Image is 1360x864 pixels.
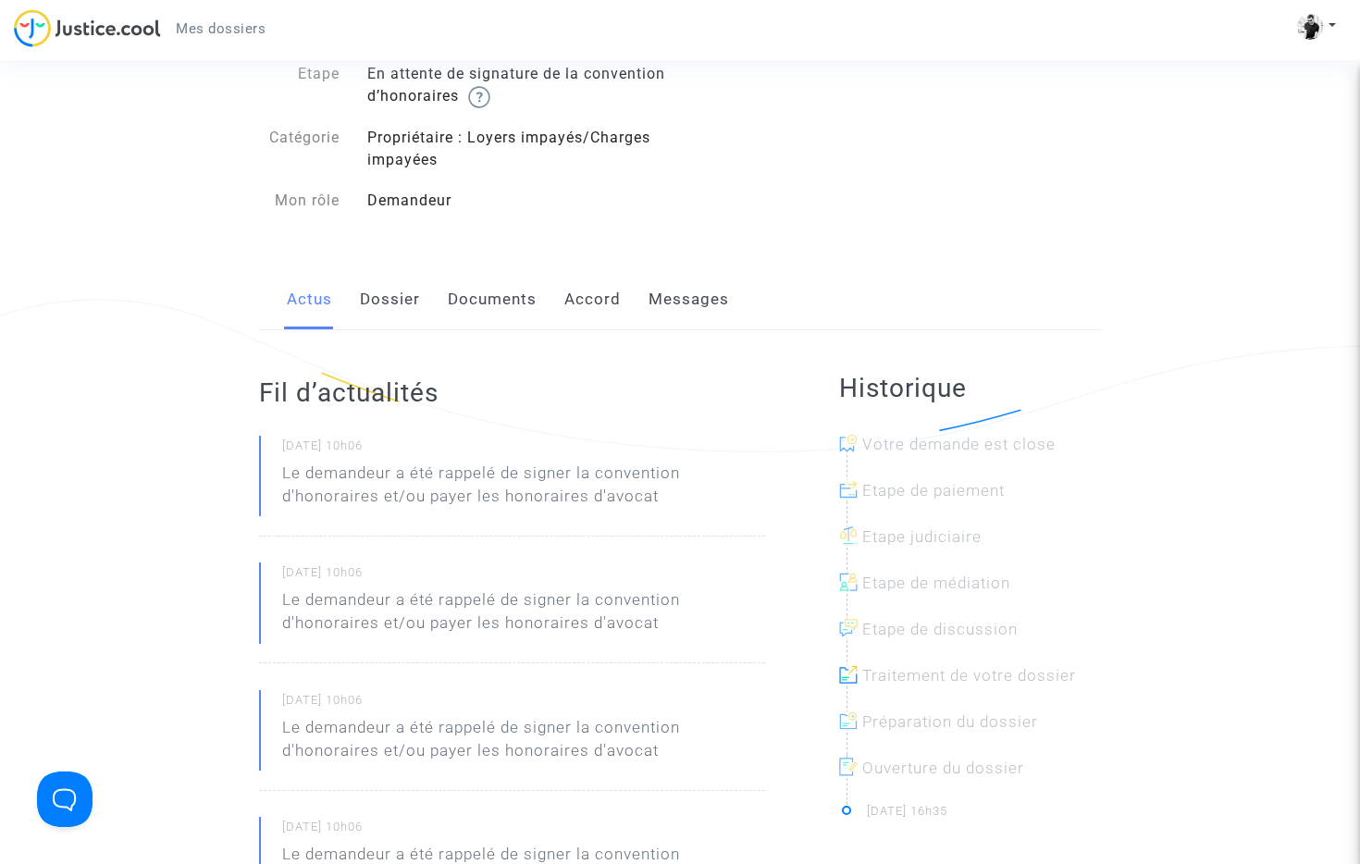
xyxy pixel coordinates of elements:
p: Le demandeur a été rappelé de signer la convention d'honoraires et/ou payer les honoraires d'avocat [282,716,765,771]
img: jc-logo.svg [14,9,161,47]
p: Le demandeur a été rappelé de signer la convention d'honoraires et/ou payer les honoraires d'avocat [282,588,765,644]
img: help.svg [468,86,490,108]
iframe: Help Scout Beacon - Open [37,771,93,827]
span: Votre demande est close [862,435,1056,453]
a: Dossier [360,269,420,330]
span: Mes dossiers [176,20,266,37]
a: Accord [564,269,621,330]
small: [DATE] 10h06 [282,564,765,588]
div: En attente de signature de la convention d’honoraires [353,63,680,108]
div: Demandeur [353,190,680,212]
a: Documents [448,269,537,330]
small: [DATE] 10h06 [282,438,765,462]
p: Le demandeur a été rappelé de signer la convention d'honoraires et/ou payer les honoraires d'avocat [282,462,765,517]
small: [DATE] 10h06 [282,692,765,716]
h2: Historique [839,372,1102,404]
img: ACg8ocLMI1h8KPNTVvtZ4xYNHjrMB0RqVwJH7-BsF8GNL-8LK7tw7amh=s96-c [1297,14,1323,40]
h2: Fil d’actualités [259,376,765,409]
a: Actus [287,269,332,330]
a: Messages [649,269,729,330]
a: Mes dossiers [161,15,280,43]
div: Propriétaire : Loyers impayés/Charges impayées [353,127,680,171]
small: [DATE] 10h06 [282,819,765,843]
div: Mon rôle [245,190,354,212]
div: Catégorie [245,127,354,171]
div: Etape [245,63,354,108]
